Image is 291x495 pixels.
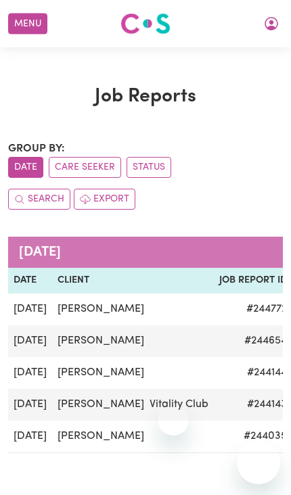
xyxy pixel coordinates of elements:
th: Client [52,268,214,293]
button: Export [74,189,135,210]
span: Group by: [8,143,65,154]
button: My Account [257,12,286,35]
button: sort invoices by date [8,157,43,178]
button: sort invoices by paid status [127,157,171,178]
td: [DATE] [8,389,52,421]
button: Search [8,189,70,210]
iframe: 启动消息传送窗口的按钮 [237,441,280,484]
a: Careseekers logo [120,8,171,39]
td: [DATE] [8,325,52,357]
button: Menu [8,14,47,34]
button: sort invoices by care seeker [49,157,121,178]
iframe: 关闭消息 [158,404,189,435]
td: [DATE] [8,421,52,453]
img: Careseekers logo [120,11,171,36]
td: [DATE] [8,293,52,325]
td: [PERSON_NAME] [52,357,214,389]
td: [PERSON_NAME] [52,293,214,325]
td: [PERSON_NAME] [52,325,214,357]
td: [PERSON_NAME] Vitality Club [52,389,214,421]
h1: Job Reports [8,85,283,108]
td: [PERSON_NAME] [52,421,214,453]
th: Date [8,268,52,293]
td: [DATE] [8,357,52,389]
